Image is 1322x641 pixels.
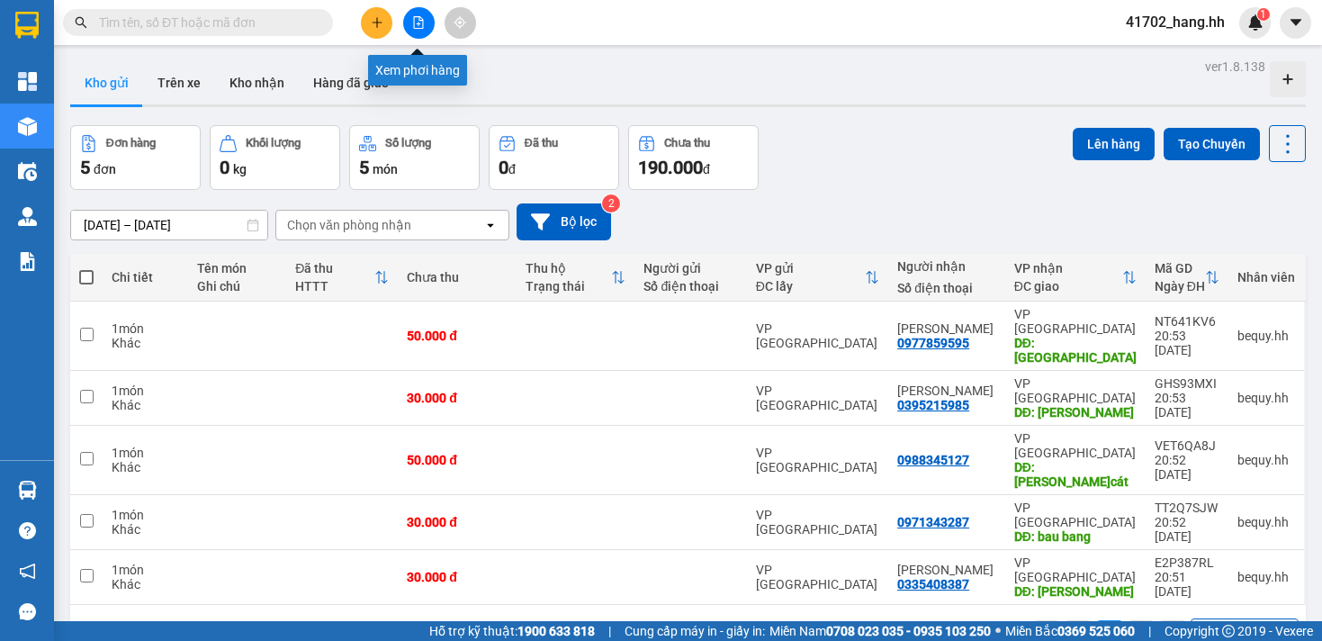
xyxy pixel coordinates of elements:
div: Số điện thoại [897,281,996,295]
span: đơn [94,162,116,176]
button: Chưa thu190.000đ [628,125,759,190]
span: | [1148,621,1151,641]
img: warehouse-icon [18,162,37,181]
div: VP [GEOGRAPHIC_DATA] [1014,307,1137,336]
div: ver 1.8.138 [1205,57,1265,77]
div: 30.000 đ [407,570,508,584]
div: Tạo kho hàng mới [1270,61,1306,97]
div: VP [GEOGRAPHIC_DATA] [756,563,880,591]
span: 0 [220,157,229,178]
div: Khác [112,398,179,412]
div: DĐ: Lộc Ninh [1014,336,1137,365]
div: NT641KV6 [1155,314,1219,329]
th: Toggle SortBy [747,254,889,302]
div: 1 món [112,508,179,522]
img: warehouse-icon [18,207,37,226]
div: VP [GEOGRAPHIC_DATA] [756,446,880,474]
div: Đã thu [525,137,558,149]
div: VP [GEOGRAPHIC_DATA] [756,508,880,537]
div: Tên món [197,261,277,275]
span: file-add [412,16,425,29]
div: DĐ: jack anh [1014,584,1137,599]
span: 0 [499,157,508,178]
img: solution-icon [18,252,37,271]
div: E2P387RL [1155,555,1219,570]
div: DĐ: bau bang [1014,529,1137,544]
button: Bộ lọc [517,203,611,240]
strong: 0708 023 035 - 0935 103 250 [826,624,991,638]
div: 20:51 [DATE] [1155,570,1219,599]
span: ⚪️ [995,627,1001,635]
img: warehouse-icon [18,117,37,136]
div: Người gửi [643,261,737,275]
div: VP [GEOGRAPHIC_DATA] [1014,376,1137,405]
img: warehouse-icon [18,481,37,500]
span: message [19,603,36,620]
img: icon-new-feature [1247,14,1264,31]
div: Người nhận [897,259,996,274]
span: Miền Bắc [1005,621,1135,641]
div: DĐ: hung cuong b.cát [1014,460,1137,489]
div: bequy.hh [1237,515,1295,529]
div: 1 món [112,446,179,460]
div: VET6QA8J [1155,438,1219,453]
div: 0971343287 [897,515,969,529]
span: 5 [80,157,90,178]
div: DĐ: lộc hưng [1014,405,1137,420]
span: plus [371,16,383,29]
div: Khác [112,460,179,474]
div: Chưa thu [407,270,508,284]
div: Số điện thoại [643,279,737,293]
div: bequy.hh [1237,453,1295,467]
div: TT2Q7SJW [1155,501,1219,515]
button: Kho gửi [70,61,143,104]
span: Cung cấp máy in - giấy in: [625,621,765,641]
div: ĐC lấy [756,279,866,293]
strong: 0369 525 060 [1057,624,1135,638]
div: Khối lượng [246,137,301,149]
button: Trên xe [143,61,215,104]
button: Đã thu0đ [489,125,619,190]
input: Select a date range. [71,211,267,239]
div: Khác [112,522,179,537]
div: Chi tiết [112,270,179,284]
button: Số lượng5món [349,125,480,190]
div: 50.000 đ [407,329,508,343]
div: Chọn văn phòng nhận [287,216,411,234]
sup: 1 [1257,8,1270,21]
div: 20:53 [DATE] [1155,329,1219,357]
th: Toggle SortBy [286,254,398,302]
div: VP [GEOGRAPHIC_DATA] [1014,555,1137,584]
strong: 1900 633 818 [517,624,595,638]
div: 0395215985 [897,398,969,412]
div: Mã GD [1155,261,1205,275]
div: jack anh [897,563,996,577]
div: Nhân viên [1237,270,1295,284]
th: Toggle SortBy [1146,254,1228,302]
div: bequy.hh [1237,570,1295,584]
div: VP [GEOGRAPHIC_DATA] [1014,431,1137,460]
span: 190.000 [638,157,703,178]
button: Tạo Chuyến [1164,128,1260,160]
sup: 2 [602,194,620,212]
div: VP nhận [1014,261,1122,275]
button: caret-down [1280,7,1311,39]
span: 41702_hang.hh [1111,11,1239,33]
div: 1 món [112,384,179,398]
div: Khác [112,577,179,591]
button: file-add [403,7,435,39]
div: 30.000 đ [407,391,508,405]
button: Khối lượng0kg [210,125,340,190]
div: Đơn hàng [106,137,156,149]
div: 0335408387 [897,577,969,591]
div: 50.000 đ [407,453,508,467]
div: 0988345127 [897,453,969,467]
div: VP gửi [756,261,866,275]
span: đ [508,162,516,176]
div: 20:52 [DATE] [1155,453,1219,482]
span: đ [703,162,710,176]
span: aim [454,16,466,29]
div: Xem phơi hàng [368,55,467,86]
div: 1 món [112,563,179,577]
div: 1 món [112,321,179,336]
